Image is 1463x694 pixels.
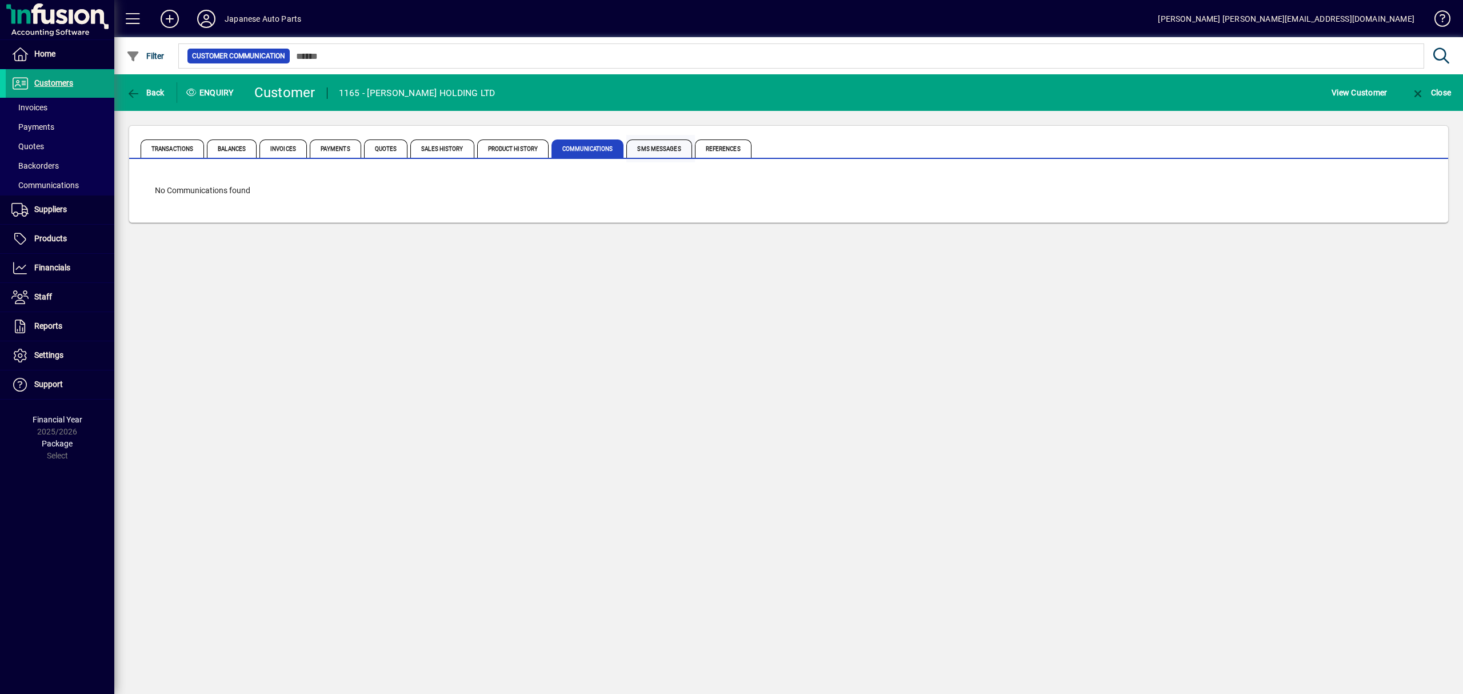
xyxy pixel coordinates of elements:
[34,205,67,214] span: Suppliers
[6,283,114,312] a: Staff
[6,254,114,282] a: Financials
[6,370,114,399] a: Support
[1399,82,1463,103] app-page-header-button: Close enquiry
[1411,88,1451,97] span: Close
[1426,2,1449,39] a: Knowledge Base
[126,88,165,97] span: Back
[207,139,257,158] span: Balances
[1158,10,1414,28] div: [PERSON_NAME] [PERSON_NAME][EMAIL_ADDRESS][DOMAIN_NAME]
[6,117,114,137] a: Payments
[364,139,408,158] span: Quotes
[34,78,73,87] span: Customers
[626,139,691,158] span: SMS Messages
[11,161,59,170] span: Backorders
[11,142,44,151] span: Quotes
[151,9,188,29] button: Add
[6,196,114,224] a: Suppliers
[339,84,495,102] div: 1165 - [PERSON_NAME] HOLDING LTD
[1332,83,1387,102] span: View Customer
[11,103,47,112] span: Invoices
[34,263,70,272] span: Financials
[123,46,167,66] button: Filter
[34,49,55,58] span: Home
[188,9,225,29] button: Profile
[143,173,1434,208] div: No Communications found
[6,98,114,117] a: Invoices
[177,83,246,102] div: Enquiry
[34,350,63,360] span: Settings
[1329,82,1390,103] button: View Customer
[225,10,301,28] div: Japanese Auto Parts
[6,40,114,69] a: Home
[6,341,114,370] a: Settings
[114,82,177,103] app-page-header-button: Back
[11,122,54,131] span: Payments
[259,139,307,158] span: Invoices
[192,50,285,62] span: Customer Communication
[6,137,114,156] a: Quotes
[34,292,52,301] span: Staff
[126,51,165,61] span: Filter
[6,156,114,176] a: Backorders
[477,139,549,158] span: Product History
[6,176,114,195] a: Communications
[6,312,114,341] a: Reports
[410,139,474,158] span: Sales History
[11,181,79,190] span: Communications
[33,415,82,424] span: Financial Year
[34,321,62,330] span: Reports
[254,83,315,102] div: Customer
[34,380,63,389] span: Support
[695,139,752,158] span: References
[310,139,361,158] span: Payments
[551,139,623,158] span: Communications
[42,439,73,448] span: Package
[1408,82,1454,103] button: Close
[123,82,167,103] button: Back
[6,225,114,253] a: Products
[34,234,67,243] span: Products
[141,139,204,158] span: Transactions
